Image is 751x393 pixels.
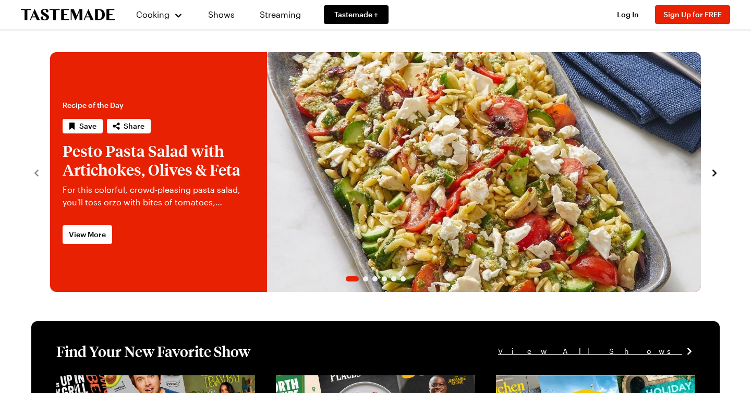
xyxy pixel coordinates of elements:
[56,342,250,361] h1: Find Your New Favorite Show
[21,9,115,21] a: To Tastemade Home Page
[79,121,96,131] span: Save
[63,225,112,244] a: View More
[363,276,368,281] span: Go to slide 2
[31,166,42,178] button: navigate to previous item
[56,376,199,386] a: View full content for [object Object]
[617,10,639,19] span: Log In
[324,5,389,24] a: Tastemade +
[401,276,406,281] span: Go to slide 6
[709,166,720,178] button: navigate to next item
[372,276,378,281] span: Go to slide 3
[107,119,151,133] button: Share
[124,121,144,131] span: Share
[655,5,730,24] button: Sign Up for FREE
[136,2,183,27] button: Cooking
[391,276,396,281] span: Go to slide 5
[382,276,387,281] span: Go to slide 4
[663,10,722,19] span: Sign Up for FREE
[69,229,106,240] span: View More
[136,9,169,19] span: Cooking
[498,346,682,357] span: View All Shows
[334,9,378,20] span: Tastemade +
[63,119,103,133] button: Save recipe
[496,376,638,386] a: View full content for [object Object]
[498,346,695,357] a: View All Shows
[346,276,359,281] span: Go to slide 1
[50,52,701,292] div: 1 / 6
[276,376,418,386] a: View full content for [object Object]
[607,9,649,20] button: Log In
